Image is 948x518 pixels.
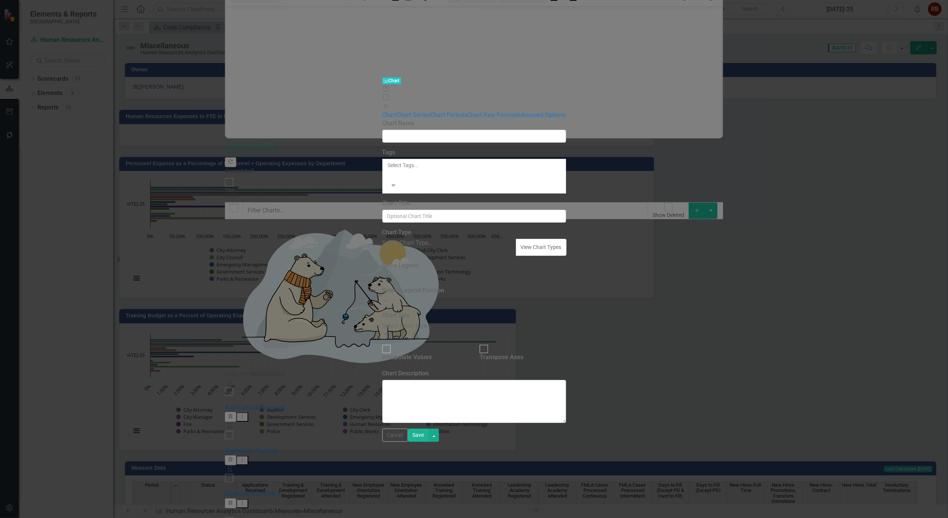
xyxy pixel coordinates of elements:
[382,77,402,85] span: Chart
[431,111,468,118] a: Chart Periods
[382,111,397,118] a: Chart
[382,353,432,362] div: Interpolate Values
[382,239,517,247] div: Select Chart Type...
[382,119,415,128] label: Chart Name
[382,210,566,223] input: Optional Chart Title
[382,228,412,237] label: Chart Type
[382,286,445,295] label: Select Legend Position
[382,369,429,378] label: Chart Description
[382,261,419,270] label: Show Legend
[382,199,411,208] label: Chart Title
[382,322,566,330] div: Select Chart Size...
[516,239,566,256] button: View Chart Types
[408,429,429,442] button: Save
[468,111,517,118] a: Chart Axis Format
[397,111,431,118] a: Chart Series
[382,429,408,442] button: Cancel
[382,148,396,157] label: Tags
[388,161,560,169] div: Select Tags...
[382,311,410,320] label: Chart Size
[517,111,566,118] a: Advanced Options
[480,353,523,362] div: Transpose Axes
